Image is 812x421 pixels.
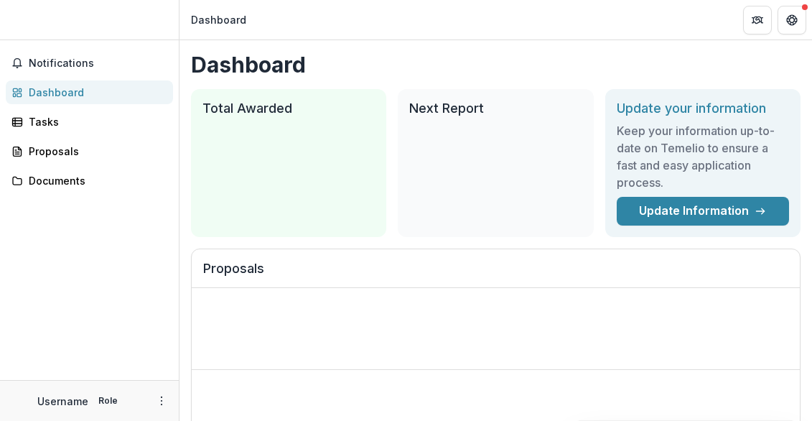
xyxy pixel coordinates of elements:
nav: breadcrumb [185,9,252,30]
h1: Dashboard [191,52,801,78]
h2: Proposals [203,261,788,288]
button: Partners [743,6,772,34]
p: Username [37,394,88,409]
a: Tasks [6,110,173,134]
button: Notifications [6,52,173,75]
h2: Total Awarded [202,101,375,116]
div: Dashboard [29,85,162,100]
div: Tasks [29,114,162,129]
div: Dashboard [191,12,246,27]
a: Proposals [6,139,173,163]
p: Role [94,394,122,407]
h3: Keep your information up-to-date on Temelio to ensure a fast and easy application process. [617,122,789,191]
button: More [153,392,170,410]
div: Proposals [29,144,162,159]
h2: Next Report [409,101,582,116]
h2: Update your information [617,101,789,116]
a: Dashboard [6,80,173,104]
a: Documents [6,169,173,193]
button: Get Help [778,6,806,34]
a: Update Information [617,197,789,226]
div: Documents [29,173,162,188]
span: Notifications [29,57,167,70]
